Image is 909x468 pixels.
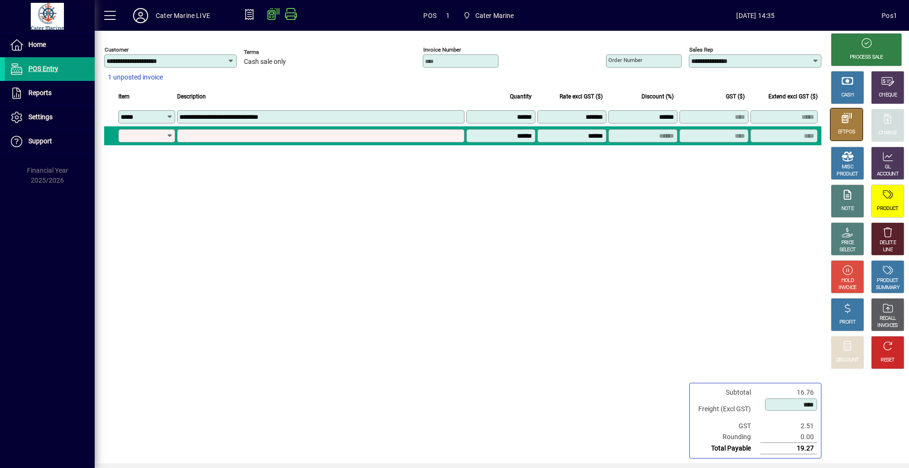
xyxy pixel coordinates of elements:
[156,8,210,23] div: Cater Marine LIVE
[694,387,760,398] td: Subtotal
[105,46,129,53] mat-label: Customer
[5,106,95,129] a: Settings
[839,319,856,326] div: PROFIT
[689,46,713,53] mat-label: Sales rep
[5,130,95,153] a: Support
[880,239,896,247] div: DELETE
[475,8,514,23] span: Cater Marine
[28,113,53,121] span: Settings
[560,91,603,102] span: Rate excl GST ($)
[104,69,167,86] button: 1 unposted invoice
[836,357,859,364] div: DISCOUNT
[28,65,58,72] span: POS Entry
[760,443,817,454] td: 19.27
[879,92,897,99] div: CHEQUE
[423,46,461,53] mat-label: Invoice number
[5,33,95,57] a: Home
[510,91,532,102] span: Quantity
[244,58,286,66] span: Cash sale only
[760,432,817,443] td: 0.00
[446,8,450,23] span: 1
[842,164,853,171] div: MISC
[694,432,760,443] td: Rounding
[177,91,206,102] span: Description
[5,81,95,105] a: Reports
[125,7,156,24] button: Profile
[694,421,760,432] td: GST
[841,239,854,247] div: PRICE
[837,171,858,178] div: PRODUCT
[118,91,130,102] span: Item
[877,277,898,284] div: PRODUCT
[882,8,897,23] div: Pos1
[642,91,674,102] span: Discount (%)
[423,8,437,23] span: POS
[630,8,882,23] span: [DATE] 14:35
[841,277,854,284] div: HOLD
[841,205,854,212] div: NOTE
[838,129,856,136] div: EFTPOS
[28,89,52,97] span: Reports
[839,247,856,254] div: SELECT
[28,41,46,48] span: Home
[881,357,895,364] div: RESET
[876,284,900,291] div: SUMMARY
[459,7,518,24] span: Cater Marine
[879,130,897,137] div: CHARGE
[608,57,642,63] mat-label: Order number
[877,322,898,329] div: INVOICES
[880,315,896,322] div: RECALL
[760,387,817,398] td: 16.76
[838,284,856,291] div: INVOICE
[244,49,301,55] span: Terms
[694,398,760,421] td: Freight (Excl GST)
[885,164,891,171] div: GL
[694,443,760,454] td: Total Payable
[768,91,818,102] span: Extend excl GST ($)
[726,91,745,102] span: GST ($)
[841,92,854,99] div: CASH
[877,171,899,178] div: ACCOUNT
[850,54,883,61] div: PROCESS SALE
[760,421,817,432] td: 2.51
[883,247,892,254] div: LINE
[28,137,52,145] span: Support
[108,72,163,82] span: 1 unposted invoice
[877,205,898,212] div: PRODUCT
